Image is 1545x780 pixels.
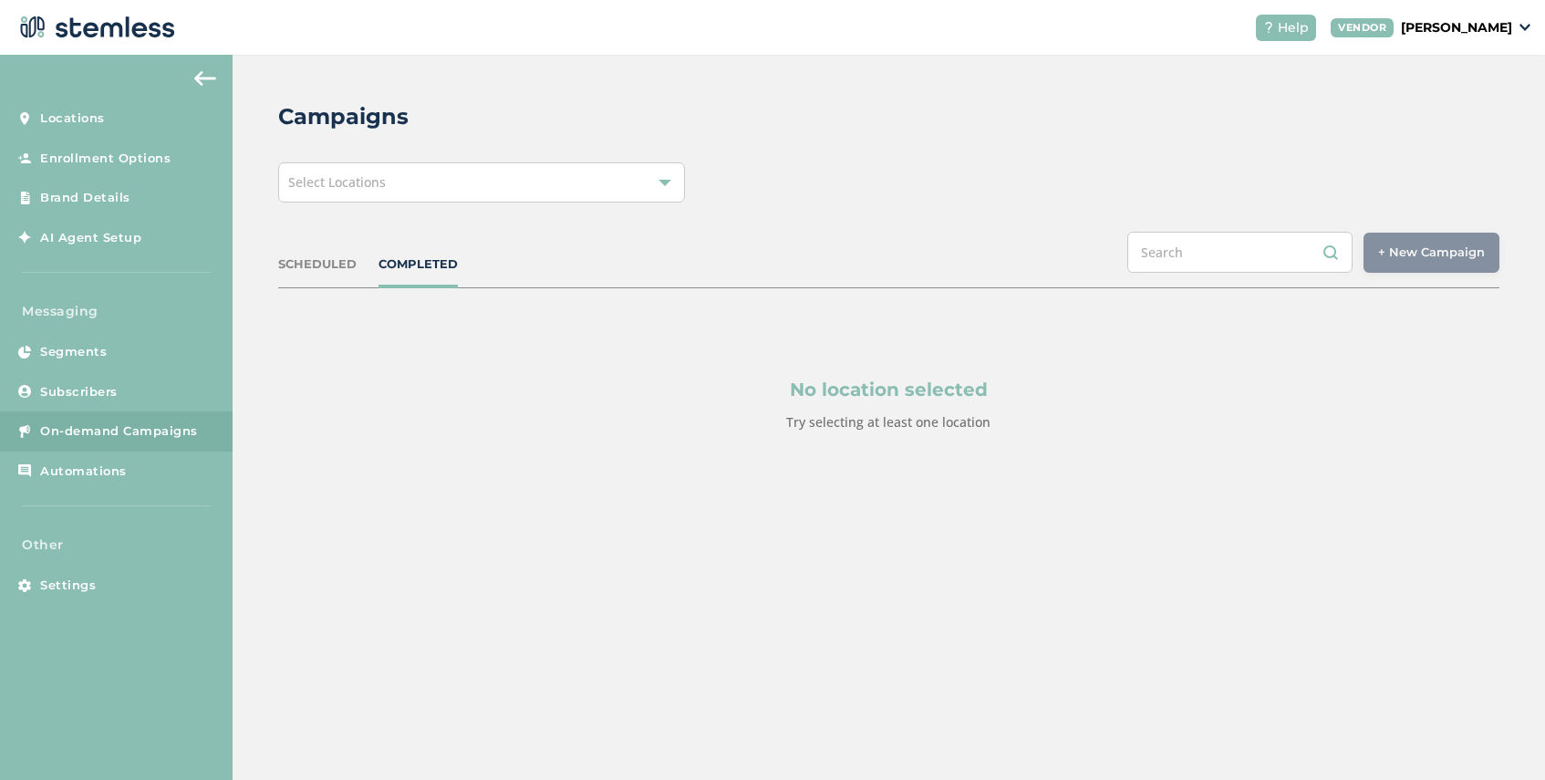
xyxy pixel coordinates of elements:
span: Brand Details [40,189,130,207]
img: icon-arrow-back-accent-c549486e.svg [194,71,216,86]
div: VENDOR [1331,18,1394,37]
span: Subscribers [40,383,118,401]
span: Select Locations [288,173,386,191]
label: Try selecting at least one location [786,413,990,431]
span: Enrollment Options [40,150,171,168]
img: logo-dark-0685b13c.svg [15,9,175,46]
span: Automations [40,463,127,481]
span: Settings [40,577,96,595]
iframe: Chat Widget [1454,692,1545,780]
span: Help [1278,18,1309,37]
p: No location selected [366,376,1412,403]
div: SCHEDULED [278,255,357,274]
span: Segments [40,343,107,361]
img: icon-help-white-03924b79.svg [1263,22,1274,33]
span: Locations [40,109,105,128]
h2: Campaigns [278,100,409,133]
p: [PERSON_NAME] [1401,18,1512,37]
input: Search [1127,232,1353,273]
span: On-demand Campaigns [40,422,198,441]
span: AI Agent Setup [40,229,141,247]
div: COMPLETED [378,255,458,274]
img: icon_down-arrow-small-66adaf34.svg [1519,24,1530,31]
